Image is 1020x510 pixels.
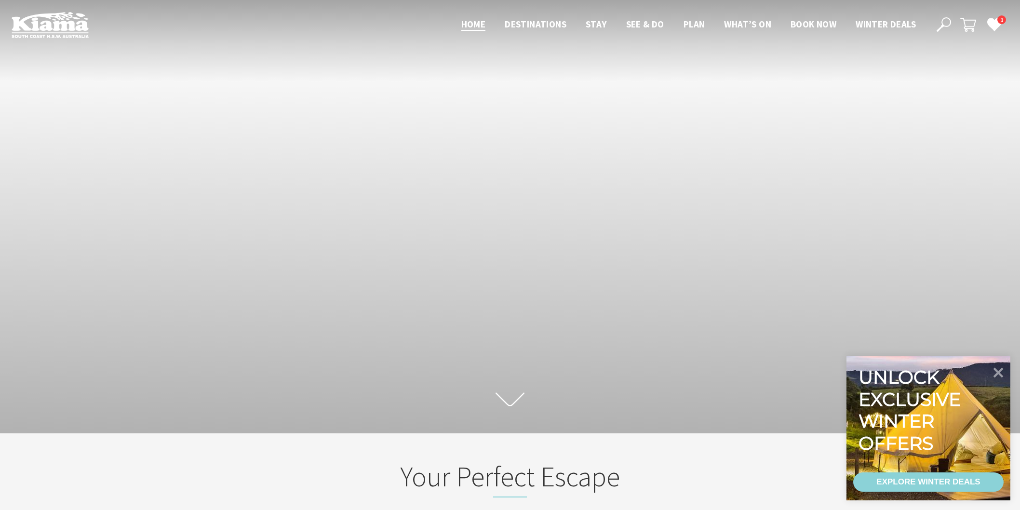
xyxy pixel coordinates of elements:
div: Unlock exclusive winter offers [859,366,965,454]
nav: Main Menu [452,17,926,33]
span: Book now [791,18,836,30]
a: 1 [987,17,1001,31]
span: 1 [997,15,1006,25]
span: Stay [586,18,607,30]
span: Winter Deals [856,18,916,30]
span: Home [461,18,486,30]
span: What’s On [724,18,771,30]
img: Kiama Logo [12,12,89,38]
span: See & Do [626,18,664,30]
span: Destinations [505,18,566,30]
div: EXPLORE WINTER DEALS [876,472,980,492]
span: Plan [684,18,705,30]
h2: Your Perfect Escape [321,460,699,497]
a: EXPLORE WINTER DEALS [853,472,1004,492]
